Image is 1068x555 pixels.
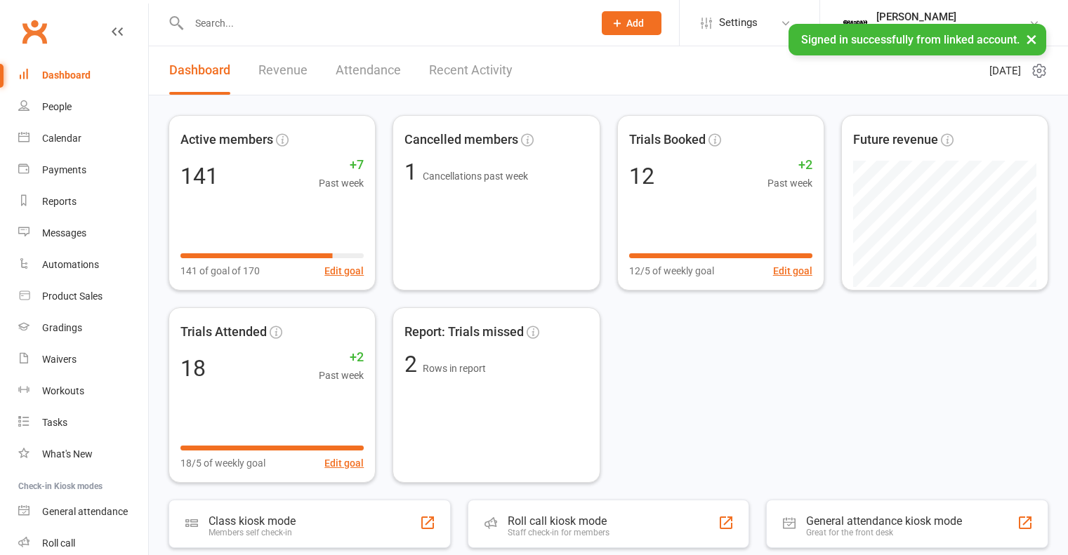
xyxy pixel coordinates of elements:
[42,448,93,460] div: What's New
[602,11,661,35] button: Add
[18,249,148,281] a: Automations
[42,322,82,333] div: Gradings
[1019,24,1044,54] button: ×
[508,528,609,537] div: Staff check-in for members
[324,455,364,471] button: Edit goal
[42,506,128,517] div: General attendance
[42,69,91,81] div: Dashboard
[319,347,364,368] span: +2
[209,514,296,528] div: Class kiosk mode
[876,11,1029,23] div: [PERSON_NAME]
[18,281,148,312] a: Product Sales
[806,528,962,537] div: Great for the front desk
[42,354,77,365] div: Waivers
[629,130,706,150] span: Trials Booked
[336,46,401,95] a: Attendance
[18,154,148,186] a: Payments
[626,18,644,29] span: Add
[18,91,148,123] a: People
[209,528,296,537] div: Members self check-in
[989,62,1021,79] span: [DATE]
[42,164,86,175] div: Payments
[319,155,364,175] span: +7
[876,23,1029,36] div: [PERSON_NAME] [PERSON_NAME]
[18,496,148,528] a: General attendance kiosk mode
[629,165,654,187] div: 12
[404,159,423,185] span: 1
[180,263,260,279] span: 141 of goal of 170
[42,290,103,302] div: Product Sales
[853,130,938,150] span: Future revenue
[18,375,148,407] a: Workouts
[841,9,869,37] img: thumb_image1722295729.png
[629,263,714,279] span: 12/5 of weekly goal
[404,322,524,342] span: Report: Trials missed
[429,46,513,95] a: Recent Activity
[508,514,609,528] div: Roll call kiosk mode
[767,155,812,175] span: +2
[180,165,218,187] div: 141
[180,455,265,471] span: 18/5 of weekly goal
[180,322,267,342] span: Trials Attended
[18,344,148,375] a: Waivers
[18,312,148,344] a: Gradings
[42,417,67,428] div: Tasks
[18,123,148,154] a: Calendar
[324,263,364,279] button: Edit goal
[767,175,812,191] span: Past week
[423,170,528,182] span: Cancellations past week
[185,13,584,33] input: Search...
[423,363,486,374] span: Rows in report
[806,514,962,528] div: General attendance kiosk mode
[42,196,77,207] div: Reports
[18,60,148,91] a: Dashboard
[404,351,423,377] span: 2
[319,175,364,191] span: Past week
[42,537,75,549] div: Roll call
[180,357,206,380] div: 18
[42,385,84,396] div: Workouts
[773,263,812,279] button: Edit goal
[719,7,758,39] span: Settings
[169,46,230,95] a: Dashboard
[42,133,81,144] div: Calendar
[404,130,518,150] span: Cancelled members
[258,46,308,95] a: Revenue
[42,259,99,270] div: Automations
[42,101,72,112] div: People
[42,227,86,239] div: Messages
[18,218,148,249] a: Messages
[180,130,273,150] span: Active members
[319,368,364,383] span: Past week
[18,407,148,439] a: Tasks
[18,186,148,218] a: Reports
[801,33,1020,46] span: Signed in successfully from linked account.
[18,439,148,470] a: What's New
[17,14,52,49] a: Clubworx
